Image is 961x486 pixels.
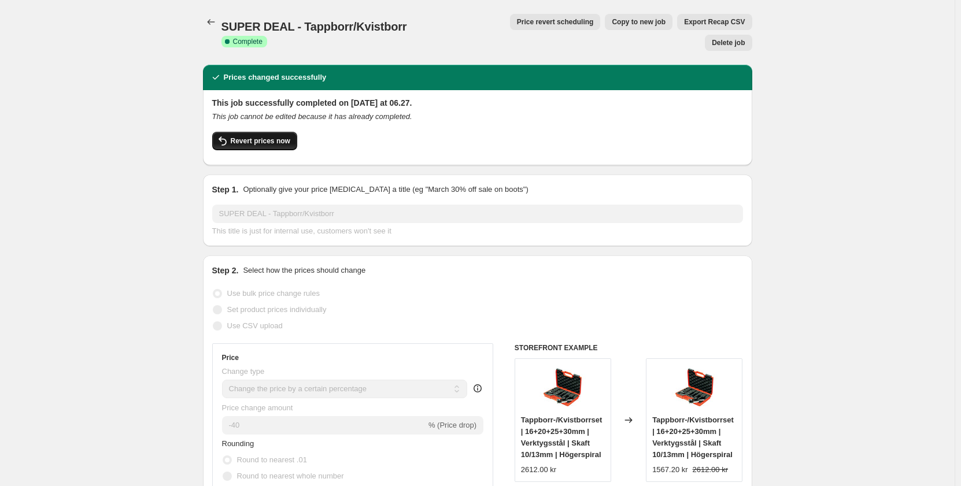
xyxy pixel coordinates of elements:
h2: Prices changed successfully [224,72,327,83]
span: Revert prices now [231,136,290,146]
span: Round to nearest .01 [237,455,307,464]
button: Export Recap CSV [677,14,752,30]
button: Price change jobs [203,14,219,30]
span: SUPER DEAL - Tappborr/Kvistborr [221,20,407,33]
div: 1567.20 kr [652,464,688,476]
span: Use bulk price change rules [227,289,320,298]
h3: Price [222,353,239,362]
span: Change type [222,367,265,376]
img: 500.002.08_80x.jpg [671,365,718,411]
span: Use CSV upload [227,321,283,330]
span: Tappborr-/Kvistborrset | 16+20+25+30mm | Verktygsstål | Skaft 10/13mm | Högerspiral [652,415,734,459]
span: Tappborr-/Kvistborrset | 16+20+25+30mm | Verktygsstål | Skaft 10/13mm | Högerspiral [521,415,603,459]
button: Copy to new job [605,14,672,30]
input: 30% off holiday sale [212,205,743,223]
img: 500.002.08_80x.jpg [539,365,586,411]
span: Complete [233,37,263,46]
p: Select how the prices should change [243,265,365,276]
i: This job cannot be edited because it has already completed. [212,112,412,121]
button: Delete job [705,35,752,51]
span: % (Price drop) [428,421,476,429]
p: Optionally give your price [MEDICAL_DATA] a title (eg "March 30% off sale on boots") [243,184,528,195]
strike: 2612.00 kr [693,464,728,476]
h6: STOREFRONT EXAMPLE [515,343,743,353]
span: Export Recap CSV [684,17,745,27]
div: 2612.00 kr [521,464,556,476]
div: help [472,383,483,394]
span: Copy to new job [612,17,666,27]
h2: Step 2. [212,265,239,276]
span: Price revert scheduling [517,17,594,27]
h2: Step 1. [212,184,239,195]
span: Round to nearest whole number [237,472,344,480]
button: Revert prices now [212,132,297,150]
span: Rounding [222,439,254,448]
input: -15 [222,416,426,435]
h2: This job successfully completed on [DATE] at 06.27. [212,97,743,109]
button: Price revert scheduling [510,14,601,30]
span: Delete job [712,38,745,47]
span: Price change amount [222,403,293,412]
span: Set product prices individually [227,305,327,314]
span: This title is just for internal use, customers won't see it [212,227,391,235]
